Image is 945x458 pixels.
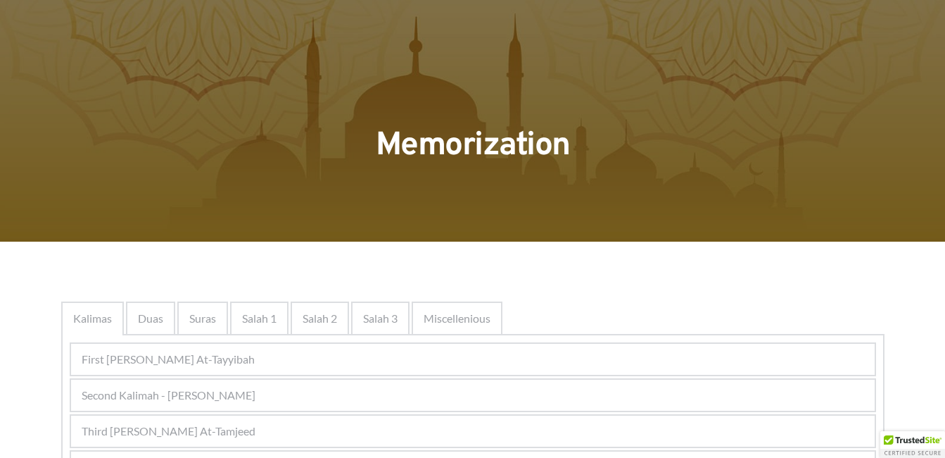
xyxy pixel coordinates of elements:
span: Suras [189,310,216,327]
span: Salah 1 [242,310,277,327]
span: Miscellenious [424,310,490,327]
span: Second Kalimah - [PERSON_NAME] [82,387,255,404]
span: First [PERSON_NAME] At-Tayyibah [82,351,255,368]
div: TrustedSite Certified [880,431,945,458]
span: Salah 3 [363,310,398,327]
span: Duas [138,310,163,327]
span: Kalimas [73,310,112,327]
span: Memorization [376,125,570,167]
span: Salah 2 [303,310,337,327]
span: Third [PERSON_NAME] At-Tamjeed [82,423,255,440]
